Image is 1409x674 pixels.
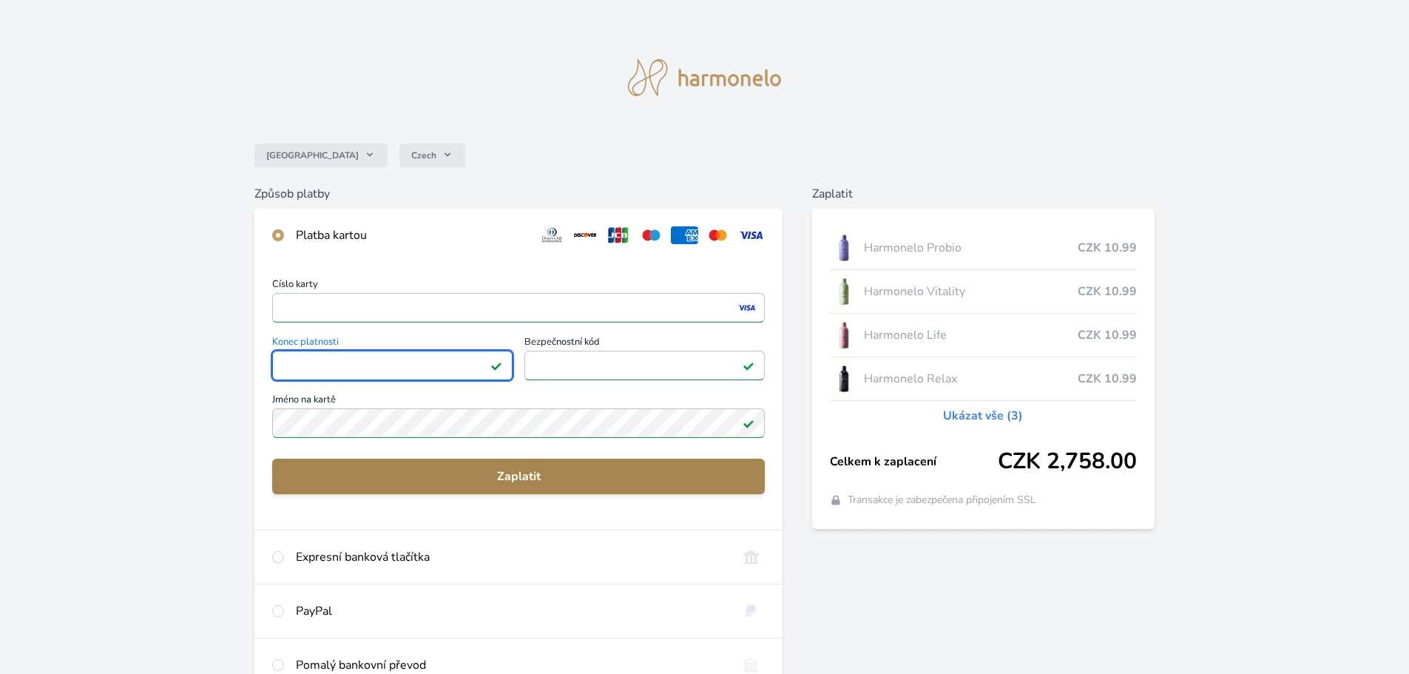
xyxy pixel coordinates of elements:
span: Jméno na kartě [272,395,765,408]
img: diners.svg [538,226,566,244]
span: Harmonelo Relax [864,370,1078,388]
span: Zaplatit [284,468,753,485]
img: Konec platnosti [485,359,505,372]
div: Expresní banková tlačítka [296,548,726,566]
iframe: Iframe pro číslo karty [279,297,758,318]
span: CZK 10.99 [1078,239,1137,257]
img: visa [737,301,757,314]
iframe: Iframe pro bezpečnostní kód [531,355,758,376]
img: amex.svg [671,226,698,244]
img: onlineBanking_CZ.svg [737,548,765,566]
div: Pomalý bankovní převod [296,656,726,674]
span: Konec platnosti [272,337,513,351]
button: Czech [399,144,465,167]
span: [GEOGRAPHIC_DATA] [266,149,359,161]
img: paypal.svg [737,602,765,620]
div: Platba kartou [296,226,527,244]
span: Číslo karty [272,280,765,293]
button: Zaplatit [272,459,765,494]
img: Platné pole [743,360,754,371]
span: CZK 10.99 [1078,370,1137,388]
img: discover.svg [572,226,599,244]
a: Ukázat vše (3) [943,407,1023,425]
div: PayPal [296,602,726,620]
span: Celkem k zaplacení [830,453,998,471]
span: Harmonelo Vitality [864,283,1078,300]
span: CZK 10.99 [1078,326,1137,344]
img: CLEAN_RELAX_se_stinem_x-lo.jpg [830,360,858,397]
img: CLEAN_LIFE_se_stinem_x-lo.jpg [830,317,858,354]
iframe: Iframe pro datum vypršení platnosti [279,355,506,376]
img: jcb.svg [605,226,632,244]
img: CLEAN_PROBIO_se_stinem_x-lo.jpg [830,229,858,266]
span: CZK 10.99 [1078,283,1137,300]
span: Transakce je zabezpečena připojením SSL [848,493,1036,508]
h6: Způsob platby [254,185,783,203]
img: bankTransfer_IBAN.svg [737,656,765,674]
button: [GEOGRAPHIC_DATA] [254,144,388,167]
span: Czech [411,149,436,161]
input: Jméno na kartěPlatné pole [272,408,765,438]
span: Bezpečnostní kód [524,337,765,351]
span: Harmonelo Life [864,326,1078,344]
img: logo.svg [628,59,782,96]
img: CLEAN_VITALITY_se_stinem_x-lo.jpg [830,273,858,310]
img: maestro.svg [638,226,665,244]
span: CZK 2,758.00 [998,448,1137,475]
img: Platné pole [743,417,754,429]
img: Platné pole [490,360,502,371]
h6: Zaplatit [812,185,1155,203]
span: Harmonelo Probio [864,239,1078,257]
img: visa.svg [737,226,765,244]
img: mc.svg [704,226,731,244]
